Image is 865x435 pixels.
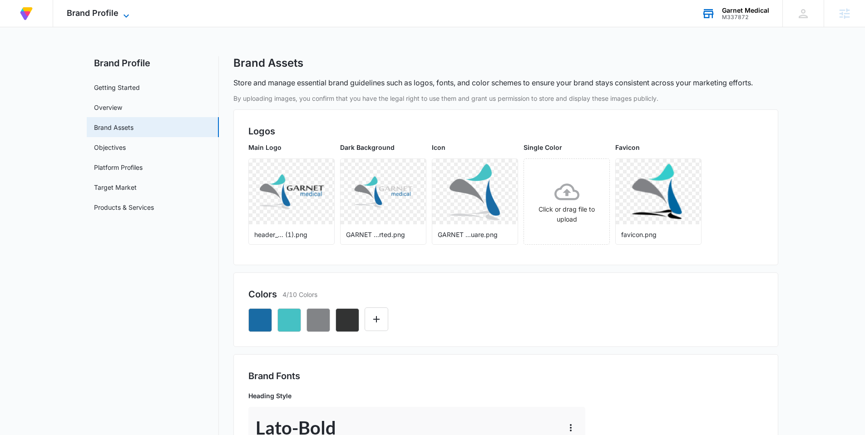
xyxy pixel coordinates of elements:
p: GARNET ...uare.png [438,230,512,239]
button: Remove [306,308,330,332]
a: Products & Services [94,203,154,212]
img: User uploaded logo [351,173,415,209]
h2: Brand Fonts [248,369,763,383]
a: Target Market [94,183,137,192]
h2: Brand Profile [87,56,219,70]
img: User uploaded logo [260,174,324,208]
img: User uploaded logo [627,162,691,221]
button: Remove [336,308,359,332]
a: Brand Assets [94,123,133,132]
div: account id [722,14,769,20]
h2: Logos [248,124,763,138]
span: Click or drag file to upload [524,159,609,244]
span: Brand Profile [67,8,119,18]
a: Objectives [94,143,126,152]
img: User uploaded logo [444,159,505,224]
h1: Brand Assets [233,56,303,70]
div: Click or drag file to upload [524,179,609,224]
p: Dark Background [340,143,426,152]
p: Favicon [615,143,702,152]
p: GARNET ...rted.png [346,230,420,239]
p: Heading Style [248,391,585,400]
p: favicon.png [621,230,696,239]
p: header_... (1).png [254,230,329,239]
p: 4/10 Colors [282,290,317,299]
h2: Colors [248,287,277,301]
p: Icon [432,143,518,152]
p: By uploading images, you confirm that you have the legal right to use them and grant us permissio... [233,94,778,103]
button: Remove [248,308,272,332]
p: Single Color [524,143,610,152]
img: Volusion [18,5,35,22]
button: Edit Color [365,307,388,331]
p: Store and manage essential brand guidelines such as logos, fonts, and color schemes to ensure you... [233,77,753,88]
a: Platform Profiles [94,163,143,172]
a: Overview [94,103,122,112]
div: account name [722,7,769,14]
a: Getting Started [94,83,140,92]
button: Remove [277,308,301,332]
p: Main Logo [248,143,335,152]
